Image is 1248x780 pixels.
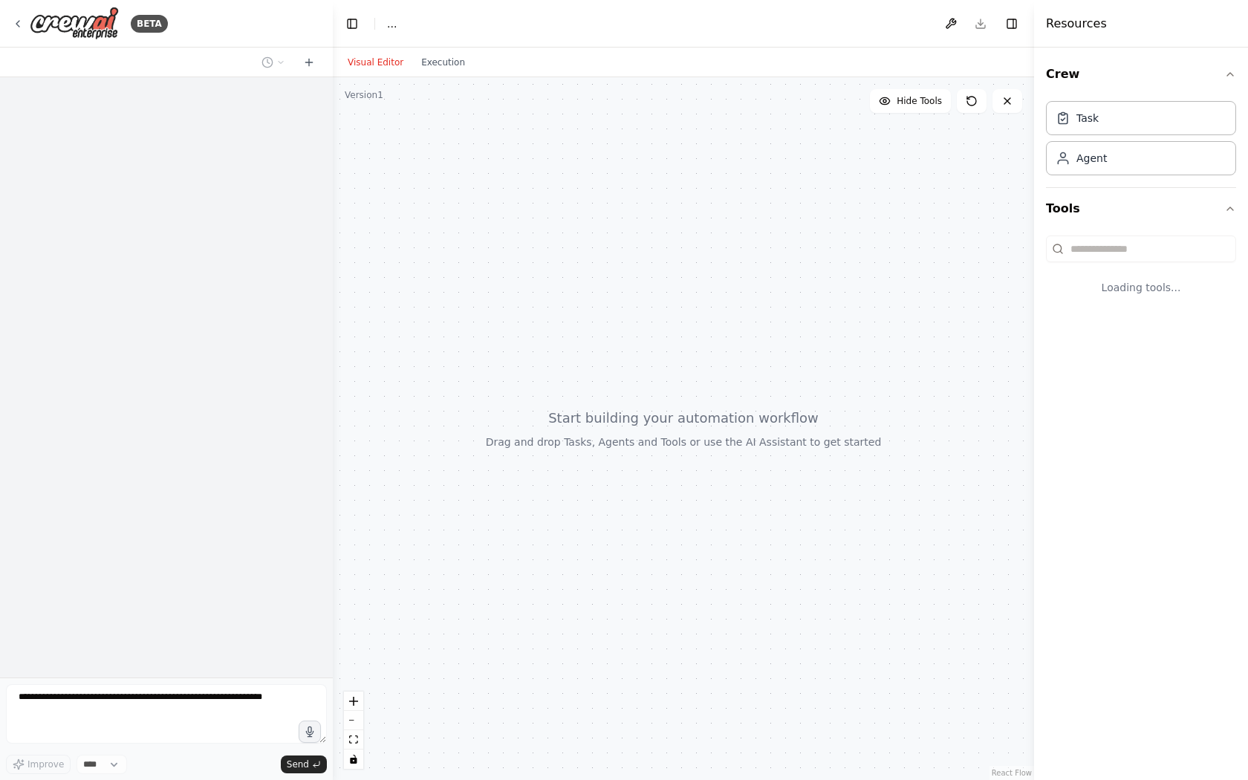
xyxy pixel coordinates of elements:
button: Crew [1046,53,1236,95]
div: Crew [1046,95,1236,187]
span: Hide Tools [897,95,942,107]
div: Agent [1076,151,1107,166]
div: Task [1076,111,1099,126]
span: Improve [27,758,64,770]
button: Click to speak your automation idea [299,721,321,743]
nav: breadcrumb [387,16,397,31]
button: Improve [6,755,71,774]
div: BETA [131,15,168,33]
div: Version 1 [345,89,383,101]
span: Send [287,758,309,770]
button: toggle interactivity [344,750,363,769]
button: Send [281,755,327,773]
button: Execution [412,53,474,71]
button: Hide right sidebar [1001,13,1022,34]
a: React Flow attribution [992,769,1032,777]
button: zoom out [344,711,363,730]
button: Visual Editor [339,53,412,71]
button: zoom in [344,692,363,711]
button: fit view [344,730,363,750]
button: Start a new chat [297,53,321,71]
span: ... [387,16,397,31]
div: React Flow controls [344,692,363,769]
h4: Resources [1046,15,1107,33]
div: Loading tools... [1046,268,1236,307]
button: Hide left sidebar [342,13,363,34]
button: Hide Tools [870,89,951,113]
img: Logo [30,7,119,40]
div: Tools [1046,230,1236,319]
button: Tools [1046,188,1236,230]
button: Switch to previous chat [256,53,291,71]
